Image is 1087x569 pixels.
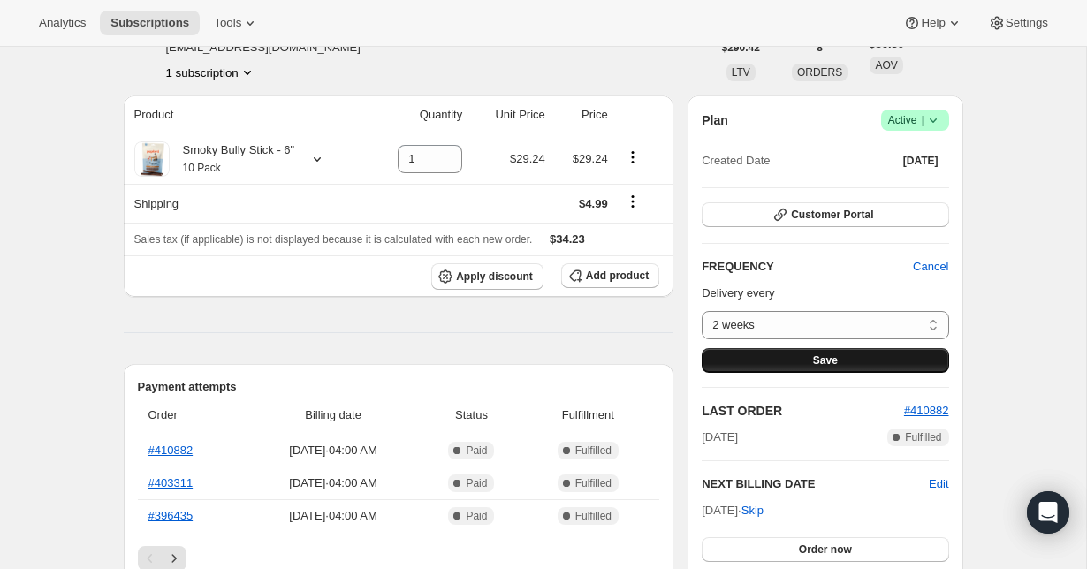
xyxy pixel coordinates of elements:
span: $4.99 [579,197,608,210]
button: Tools [203,11,270,35]
button: Cancel [902,253,959,281]
button: Apply discount [431,263,543,290]
span: Status [426,406,516,424]
button: Product actions [619,148,647,167]
span: [DATE] [702,429,738,446]
span: $34.23 [550,232,585,246]
button: Edit [929,475,948,493]
span: $29.24 [573,152,608,165]
h2: LAST ORDER [702,402,904,420]
span: Tools [214,16,241,30]
span: Fulfilled [575,476,612,490]
button: Add product [561,263,659,288]
button: 8 [806,35,833,60]
span: [DATE] · 04:00 AM [251,442,416,459]
button: Product actions [166,64,256,81]
small: 10 Pack [183,162,221,174]
th: Price [551,95,613,134]
h2: NEXT BILLING DATE [702,475,929,493]
span: Apply discount [456,269,533,284]
span: ORDERS [797,66,842,79]
div: Smoky Bully Stick - 6" [170,141,295,177]
span: [DATE] · 04:00 AM [251,507,416,525]
span: Order now [799,542,852,557]
button: #410882 [904,402,949,420]
p: Delivery every [702,284,948,302]
span: Billing date [251,406,416,424]
span: Paid [466,444,487,458]
th: Quantity [365,95,467,134]
a: #410882 [904,404,949,417]
span: Analytics [39,16,86,30]
span: Fulfilled [905,430,941,444]
span: AOV [875,59,897,72]
span: Paid [466,509,487,523]
span: 8 [817,41,823,55]
span: Active [888,111,942,129]
span: [EMAIL_ADDRESS][DOMAIN_NAME] [166,39,489,57]
h2: Payment attempts [138,378,660,396]
a: #410882 [148,444,194,457]
span: Created Date [702,152,770,170]
span: Fulfilled [575,444,612,458]
button: [DATE] [893,148,949,173]
span: Paid [466,476,487,490]
h2: FREQUENCY [702,258,913,276]
span: $290.42 [722,41,760,55]
h2: Plan [702,111,728,129]
button: Help [893,11,973,35]
th: Product [124,95,365,134]
button: Subscriptions [100,11,200,35]
button: $290.42 [711,35,771,60]
span: [DATE] · 04:00 AM [251,474,416,492]
a: #396435 [148,509,194,522]
span: Fulfilled [575,509,612,523]
span: $29.24 [510,152,545,165]
th: Shipping [124,184,365,223]
div: Open Intercom Messenger [1027,491,1069,534]
span: Help [921,16,945,30]
th: Order [138,396,246,435]
th: Unit Price [467,95,551,134]
span: Subscriptions [110,16,189,30]
span: Skip [741,502,764,520]
span: Sales tax (if applicable) is not displayed because it is calculated with each new order. [134,233,533,246]
span: [DATE] · [702,504,764,517]
a: #403311 [148,476,194,489]
button: Skip [731,497,774,525]
button: Customer Portal [702,202,948,227]
span: Save [813,353,838,368]
img: product img [134,141,170,177]
span: | [921,113,924,127]
button: Save [702,348,948,373]
button: Order now [702,537,948,562]
span: LTV [732,66,750,79]
span: Fulfillment [528,406,650,424]
span: Settings [1006,16,1048,30]
button: Settings [977,11,1059,35]
span: Add product [586,269,649,283]
span: Cancel [913,258,948,276]
button: Shipping actions [619,192,647,211]
button: Analytics [28,11,96,35]
span: [DATE] [903,154,939,168]
span: Customer Portal [791,208,873,222]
